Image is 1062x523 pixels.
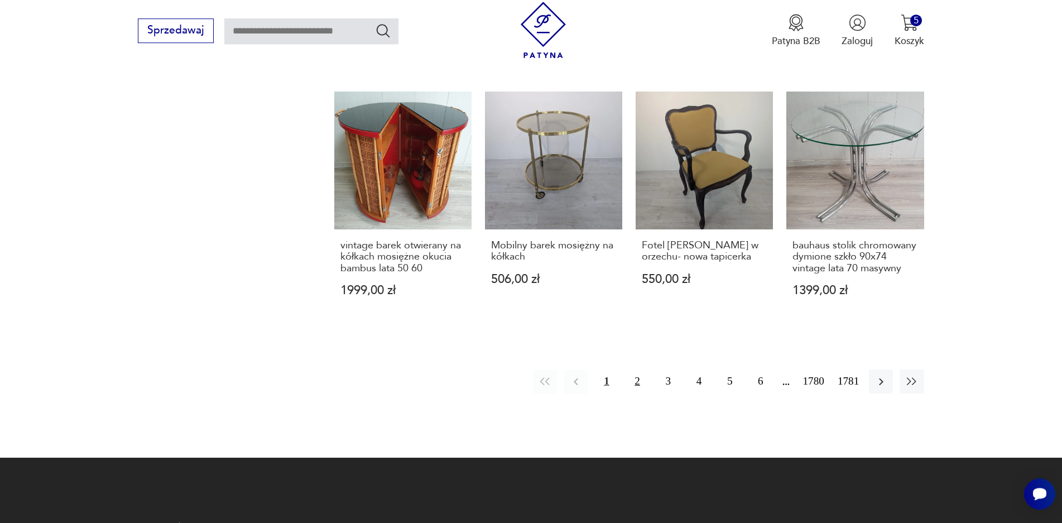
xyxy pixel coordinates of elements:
p: Zaloguj [842,35,873,47]
button: 4 [687,370,711,394]
img: Ikona koszyka [901,14,918,31]
button: Szukaj [375,22,391,39]
button: Sprzedawaj [138,18,213,43]
img: Ikonka użytkownika [849,14,866,31]
a: Ikona medaluPatyna B2B [772,14,820,47]
button: Zaloguj [842,14,873,47]
a: bauhaus stolik chromowany dymione szkło 90x74 vintage lata 70 masywnybauhaus stolik chromowany dy... [786,92,924,323]
p: 506,00 zł [491,274,617,285]
iframe: Smartsupp widget button [1024,478,1055,510]
h3: vintage barek otwierany na kółkach mosiężne okucia bambus lata 50 60 [340,240,466,274]
a: vintage barek otwierany na kółkach mosiężne okucia bambus lata 50 60vintage barek otwierany na kó... [334,92,472,323]
img: Patyna - sklep z meblami i dekoracjami vintage [515,2,571,58]
p: Patyna B2B [772,35,820,47]
button: 6 [748,370,772,394]
a: Fotel Ludwikowski w orzechu- nowa tapicerkaFotel [PERSON_NAME] w orzechu- nowa tapicerka550,00 zł [636,92,773,323]
button: Patyna B2B [772,14,820,47]
p: 550,00 zł [642,274,767,285]
p: 1999,00 zł [340,285,466,296]
h3: Fotel [PERSON_NAME] w orzechu- nowa tapicerka [642,240,767,263]
p: 1399,00 zł [792,285,918,296]
img: Ikona medalu [787,14,805,31]
button: 2 [626,370,650,394]
h3: Mobilny barek mosiężny na kółkach [491,240,617,263]
a: Mobilny barek mosiężny na kółkachMobilny barek mosiężny na kółkach506,00 zł [485,92,622,323]
button: 1781 [834,370,862,394]
button: 5 [718,370,742,394]
h3: bauhaus stolik chromowany dymione szkło 90x74 vintage lata 70 masywny [792,240,918,274]
button: 5Koszyk [895,14,924,47]
button: 1780 [800,370,828,394]
button: 3 [656,370,680,394]
p: Koszyk [895,35,924,47]
button: 1 [594,370,618,394]
div: 5 [910,15,922,26]
a: Sprzedawaj [138,27,213,36]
